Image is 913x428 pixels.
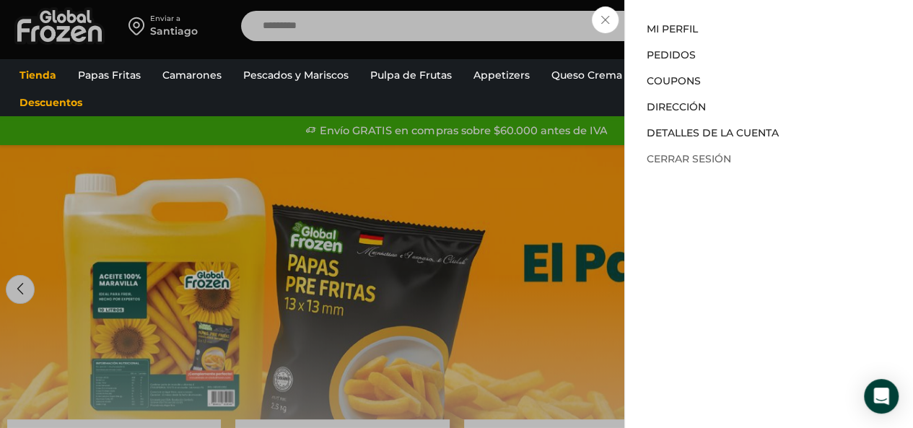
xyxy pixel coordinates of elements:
a: Dirección [647,100,706,113]
a: Papas Fritas [71,61,148,89]
a: Pedidos [647,48,696,61]
a: Detalles de la cuenta [647,126,779,139]
div: Open Intercom Messenger [864,379,899,414]
a: Tienda [12,61,64,89]
a: Camarones [155,61,229,89]
a: Coupons [647,74,701,87]
a: Pulpa de Frutas [363,61,459,89]
a: Cerrar sesión [647,152,731,165]
a: Descuentos [12,89,89,116]
a: Queso Crema [544,61,629,89]
a: Appetizers [466,61,537,89]
a: Mi perfil [647,22,698,35]
a: Pescados y Mariscos [236,61,356,89]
